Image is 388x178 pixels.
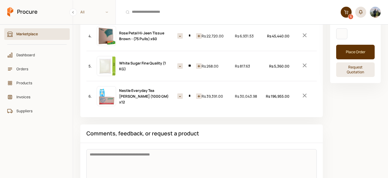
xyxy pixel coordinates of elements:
button: Remove Item [293,30,317,43]
div: Rs 22,720.00 [202,33,232,39]
div: Rs 817.63 [235,63,265,69]
input: 2 Items [183,33,196,39]
div: 5.White Sugar Fine Quality (1 KG)Rs 5,360.00Remove Item [86,51,317,81]
input: 20 Items [183,63,196,69]
span: All [80,9,85,15]
div: 6.Nestle Everyday Tea [PERSON_NAME] (1000 GM) x12Rs 196,955.00Remove Item [86,81,317,111]
span: Products [16,80,62,86]
span: 6. [89,93,92,99]
button: Increase item quantity [177,93,183,99]
a: Suppliers [4,105,70,117]
span: All [73,7,115,17]
a: 6 [341,7,352,18]
h2: Comments, feedback, or request a product [80,124,323,143]
a: Invoices [4,91,70,103]
div: 6 [348,14,353,19]
div: 4.Rose Petal Hi-Jeen Tissue Brown - (75 Pulls) x60Rs 45,440.00Remove Item [86,21,317,51]
div: Rs 6,931.53 [235,33,265,39]
a: Rose Petal Hi-Jeen Tissue Brown - (75 Pulls) x60 [119,30,164,41]
button: Request Quotation [336,62,375,77]
div: Rs 39,391.00 [202,93,232,99]
a: Procure [7,7,38,17]
button: Increase item quantity [177,33,183,39]
div: Rs 30,043.98 [235,93,265,99]
a: Orders [4,63,70,75]
input: 5 Items [183,93,196,99]
div: Rs 196,955.00 [268,93,289,99]
button: Decrease item quantity [196,93,202,99]
button: Remove Item [293,90,317,103]
span: Orders [16,66,62,72]
button: Increase item quantity [177,63,183,69]
span: Procure [17,8,38,16]
button: Decrease item quantity [196,63,202,69]
span: Dashboard [16,52,62,58]
a: Marketplace [4,28,70,40]
a: Dashboard [4,49,70,61]
div: Rs 45,440.00 [268,33,289,39]
div: Rs 268.00 [202,63,232,69]
span: 4. [89,33,92,39]
div: Rs 5,360.00 [268,63,289,69]
span: Invoices [16,94,62,100]
input: Products and Orders [119,5,337,20]
span: Marketplace [16,31,62,37]
button: Decrease item quantity [196,33,202,39]
button: Place Order [336,45,375,59]
button: Remove Item [293,60,317,73]
a: Products [4,77,70,89]
span: Suppliers [16,108,62,114]
span: 5. [89,63,92,69]
a: White Sugar Fine Quality (1 KG) [119,61,166,72]
a: Nestle Everyday Tea [PERSON_NAME] (1000 GM) x12 [119,88,169,105]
